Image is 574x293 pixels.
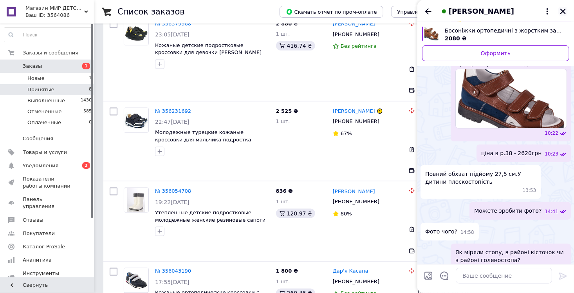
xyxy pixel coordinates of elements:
a: № 356379968 [155,21,191,27]
span: 836 ₴ [276,188,293,194]
span: Покупатели [23,230,55,237]
a: Фото товару [124,188,149,213]
span: 1 шт. [276,31,290,37]
span: Скачать отчет по пром-оплате [286,8,377,15]
input: Поиск [4,28,92,42]
img: 5385352546_w640_h640_bosonozhki-ortopedicheskie-s.jpg [424,27,439,41]
span: 23:05[DATE] [155,31,190,38]
span: Управление статусами [397,9,459,15]
span: 22:47[DATE] [155,119,190,125]
span: 14:41 12.08.2025 [545,208,558,215]
span: 1 800 ₴ [276,268,298,274]
span: Принятые [27,86,54,93]
span: Аналитика [23,257,52,264]
img: Фото товару [124,21,148,45]
span: 10:23 12.08.2025 [545,151,558,157]
img: Фото товару [127,188,145,212]
a: № 356043190 [155,268,191,274]
a: [PERSON_NAME] [333,188,375,195]
span: ціна в р.38 - 2620грн [481,149,542,157]
span: 80% [341,211,352,217]
button: Управление статусами [391,6,465,18]
a: Посмотреть товар [422,27,569,42]
span: 17:55[DATE] [155,279,190,286]
div: 416.74 ₴ [276,41,315,51]
span: Як міряли стопу, в районі кісточок чи в районі голеностопа? [455,248,566,264]
button: Назад [424,7,433,16]
span: 1 [89,75,92,82]
a: Кожаные детские подростковые кроссовки для девочки [PERSON_NAME] 1423 размер 26 - 40 39 [155,42,262,63]
span: 2 880 ₴ [276,21,298,27]
span: Панель управления [23,196,72,210]
a: Оформить [422,45,569,61]
a: Утепленные детские подростковые молодежные женские резиновые сапоги Alisa Line белый размеры [PHO... [155,210,265,237]
span: [PHONE_NUMBER] [333,118,379,124]
span: Заказы и сообщения [23,49,78,56]
span: Товары и услуги [23,149,67,156]
span: 8 [89,86,92,93]
span: Выполненные [27,97,65,104]
button: [PERSON_NAME] [439,6,552,16]
span: Повний обхват підйому 27,5 см.У дитини плоскостопість [425,170,536,186]
span: [PHONE_NUMBER] [333,279,379,285]
span: 2 [82,162,90,169]
span: Фото чого? [425,228,457,236]
span: Каталог ProSale [23,243,65,250]
span: Отзывы [23,217,43,224]
span: 14:58 12.08.2025 [460,229,474,236]
a: [PERSON_NAME] [333,108,375,115]
span: Можете зробити фото? [474,207,542,215]
a: Дар'я Касапа [333,268,368,275]
a: № 356054708 [155,188,191,194]
a: Фото товару [124,108,149,133]
span: 1430 [81,97,92,104]
a: № 356231692 [155,108,191,114]
span: Заказы [23,63,42,70]
span: 0 [89,119,92,126]
span: 1 шт. [276,279,290,285]
span: [PHONE_NUMBER] [333,199,379,204]
a: Фото товару [124,20,149,45]
h1: Список заказов [117,7,185,16]
span: 2080 ₴ [445,35,467,42]
span: 2 525 ₴ [276,108,298,114]
span: [PERSON_NAME] [449,6,514,16]
span: 1 шт. [276,199,290,204]
span: 1 шт. [276,118,290,124]
span: 1 [82,63,90,69]
img: Фото товару [124,108,148,132]
span: Без рейтинга [341,43,377,49]
div: Ваш ID: 3564086 [25,12,94,19]
a: Фото товару [124,268,149,293]
button: Скачать отчет по пром-оплате [280,6,383,18]
span: 10:22 12.08.2025 [545,130,558,137]
span: Показатели работы компании [23,175,72,190]
span: Отмененные [27,108,61,115]
span: Новые [27,75,45,82]
span: Оплаченные [27,119,61,126]
img: Фото товару [124,271,148,290]
span: Инструменты вебмастера и SEO [23,270,72,284]
span: 13:53 12.08.2025 [523,187,536,194]
button: Открыть шаблоны ответов [439,271,449,281]
span: 585 [83,108,92,115]
button: Закрыть [558,7,568,16]
span: Магазин МИР ДЕТСТВА Одежда и обувь для детей и подростков [25,5,84,12]
span: [PHONE_NUMBER] [333,31,379,37]
span: Уведомления [23,162,58,169]
span: 19:22[DATE] [155,199,190,205]
div: 120.97 ₴ [276,209,315,218]
img: Босоножки ортопедичні для хлоп ... [455,69,567,128]
span: Сообщения [23,135,53,142]
a: Молодежные турецкие кожаные кроссовки для мальчика подростка [PERSON_NAME] 1419 размер 31 - 40 40 [155,129,260,150]
a: [PERSON_NAME] [333,20,375,28]
span: Босоніжки ортопедичні з жорстким задником для хлопчика 4Rest Orto 06-167 Форест Орто розмір 31-38 38 [445,27,563,34]
span: 67% [341,130,352,136]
